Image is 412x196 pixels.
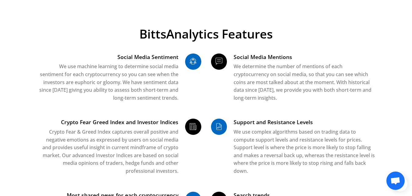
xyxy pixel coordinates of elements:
[234,118,375,126] h3: Support and Resistance Levels
[37,28,375,40] span: BittsAnalytics Features
[234,63,375,102] p: We determine the number of mentions of each cryptocurrency on social media, so that you can see w...
[37,53,178,61] h3: Social Media Sentiment
[234,128,375,175] p: We use complex algorithms based on trading data to compute support levels and resistance levels f...
[234,53,375,61] h3: Social Media Mentions
[386,172,405,190] a: Open chat
[37,63,178,102] p: We use machine learning to determine social media sentiment for each cryptocurrency so you can se...
[37,128,178,175] p: Crypto Fear & Greed Index captures overall positive and negative emotions as expressed by users o...
[37,118,178,126] h3: Crypto Fear Greed Index and Investor Indices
